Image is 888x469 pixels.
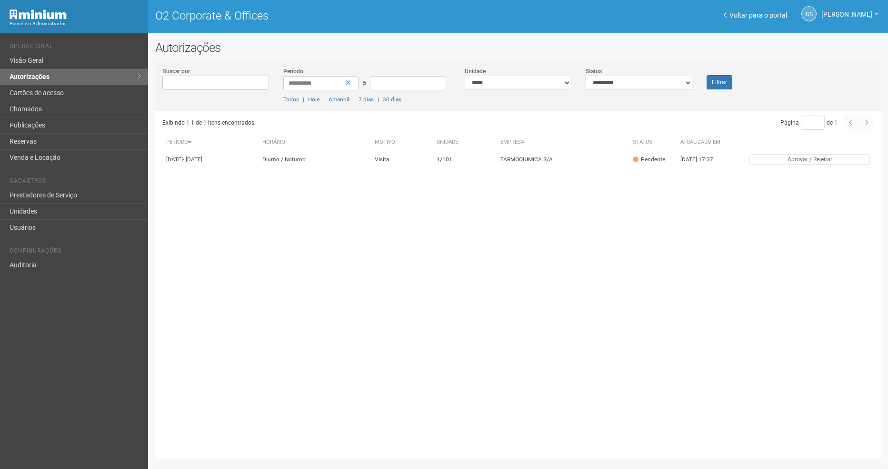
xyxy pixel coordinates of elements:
[707,75,732,89] button: Filtrar
[497,150,629,169] td: FARMOQUIMICA S/A
[633,156,665,164] div: Pendente
[283,96,299,103] a: Todos
[780,119,838,126] span: Página de 1
[677,135,729,150] th: Atualizado em
[10,177,141,187] li: Cadastros
[433,135,497,150] th: Unidade
[371,150,433,169] td: Visita
[323,96,325,103] span: |
[821,12,878,20] a: [PERSON_NAME]
[10,20,141,28] div: Painel do Administrador
[629,135,677,150] th: Status
[359,96,374,103] a: 7 dias
[586,67,602,76] label: Status
[677,150,729,169] td: [DATE] 17:37
[10,43,141,53] li: Operacional
[283,67,303,76] label: Período
[821,1,872,18] span: Gabriela Souza
[497,135,629,150] th: Empresa
[162,150,259,169] td: [DATE]
[162,116,515,130] div: Exibindo 1-1 de 1 itens encontrados
[162,135,259,150] th: Período
[10,247,141,257] li: Configurações
[353,96,355,103] span: |
[10,10,67,20] img: Minium
[308,96,319,103] a: Hoje
[183,156,202,163] span: - [DATE]
[383,96,401,103] a: 30 dias
[378,96,379,103] span: |
[155,40,881,55] h2: Autorizações
[259,135,371,150] th: Horário
[433,150,497,169] td: 1/101
[749,154,870,165] button: Aprovar / Rejeitar
[303,96,304,103] span: |
[329,96,349,103] a: Amanhã
[155,10,511,22] h1: O2 Corporate & Offices
[724,11,787,19] a: Voltar para o portal
[371,135,433,150] th: Motivo
[259,150,371,169] td: Diurno / Noturno
[362,78,366,86] span: a
[801,6,817,21] a: GS
[162,67,190,76] label: Buscar por
[465,67,486,76] label: Unidade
